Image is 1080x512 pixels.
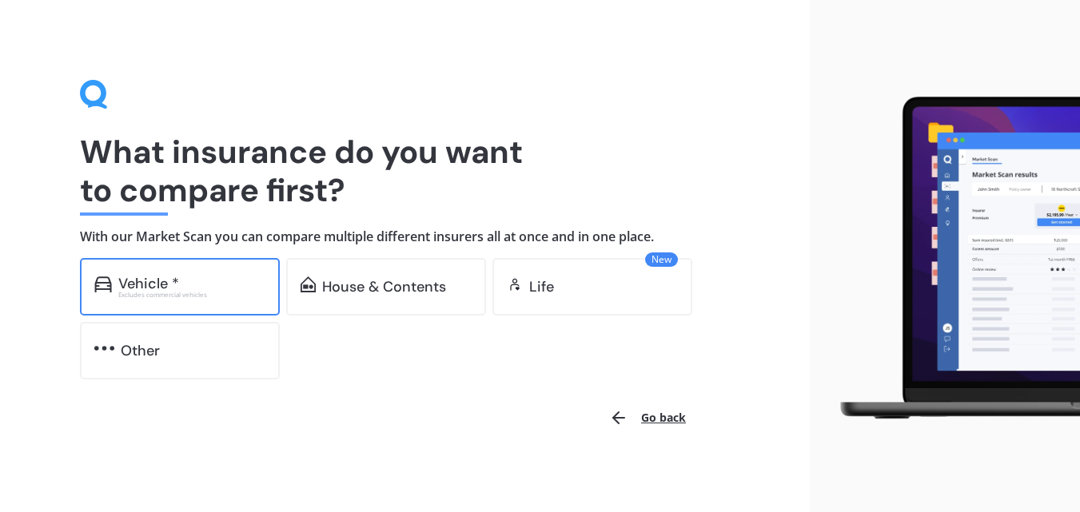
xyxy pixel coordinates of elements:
h4: With our Market Scan you can compare multiple different insurers all at once and in one place. [80,228,730,245]
div: House & Contents [322,279,446,295]
span: New [645,252,678,267]
h1: What insurance do you want to compare first? [80,133,730,209]
img: life.f720d6a2d7cdcd3ad642.svg [507,276,523,292]
img: other.81dba5aafe580aa69f38.svg [94,340,114,356]
div: Excludes commercial vehicles [118,292,265,298]
div: Life [529,279,554,295]
img: car.f15378c7a67c060ca3f3.svg [94,276,112,292]
img: home-and-contents.b802091223b8502ef2dd.svg [301,276,316,292]
img: laptop.webp [823,89,1080,427]
div: Other [121,343,160,359]
div: Vehicle * [118,276,179,292]
button: Go back [600,399,695,437]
